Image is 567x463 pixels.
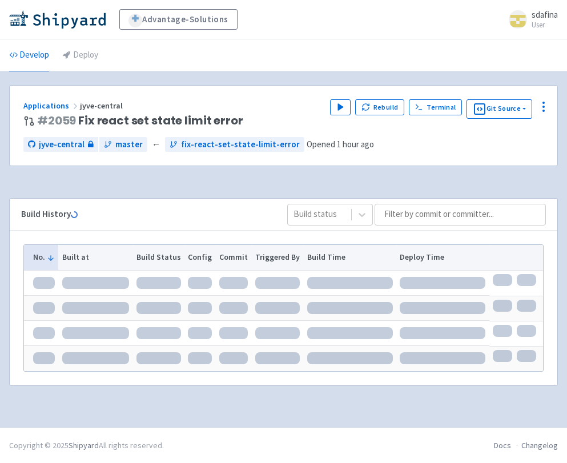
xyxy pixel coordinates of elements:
[165,137,304,152] a: fix-react-set-state-limit-error
[80,100,124,111] span: jyve-central
[494,440,511,450] a: Docs
[396,245,489,270] th: Deploy Time
[467,99,532,119] button: Git Source
[63,39,98,71] a: Deploy
[69,440,99,450] a: Shipyard
[33,251,55,263] button: No.
[39,138,85,151] span: jyve-central
[132,245,184,270] th: Build Status
[115,138,143,151] span: master
[119,9,238,30] a: Advantage-Solutions
[375,204,546,226] input: Filter by commit or committer...
[532,9,558,20] span: sdafina
[21,208,269,221] div: Build History
[502,10,558,29] a: sdafina User
[307,139,374,150] span: Opened
[184,245,216,270] th: Config
[23,137,98,152] a: jyve-central
[532,21,558,29] small: User
[152,138,160,151] span: ←
[23,100,80,111] a: Applications
[521,440,558,450] a: Changelog
[9,39,49,71] a: Develop
[58,245,132,270] th: Built at
[37,114,243,127] span: Fix react set state limit error
[9,440,164,452] div: Copyright © 2025 All rights reserved.
[99,137,147,152] a: master
[37,112,76,128] a: #2059
[181,138,300,151] span: fix-react-set-state-limit-error
[355,99,404,115] button: Rebuild
[252,245,304,270] th: Triggered By
[337,139,374,150] time: 1 hour ago
[303,245,396,270] th: Build Time
[216,245,252,270] th: Commit
[330,99,351,115] button: Play
[9,10,106,29] img: Shipyard logo
[409,99,462,115] a: Terminal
